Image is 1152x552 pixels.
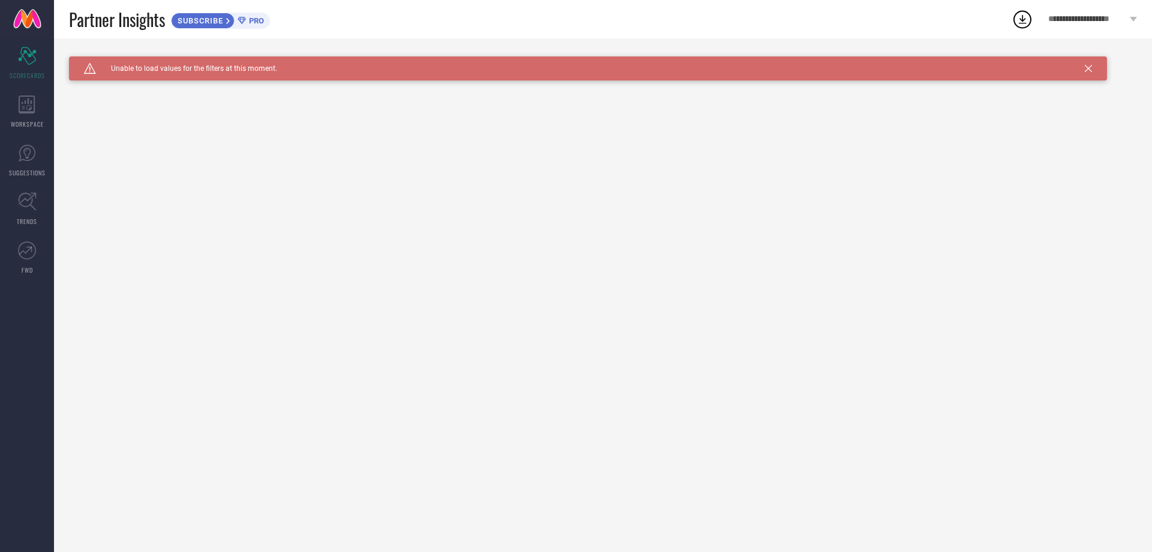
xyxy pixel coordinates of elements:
a: SUBSCRIBEPRO [171,10,270,29]
div: Unable to load filters at this moment. Please try later. [69,56,1137,66]
span: SUBSCRIBE [172,16,226,25]
span: Partner Insights [69,7,165,32]
span: SCORECARDS [10,71,45,80]
span: WORKSPACE [11,120,44,129]
span: TRENDS [17,217,37,226]
div: Open download list [1012,8,1033,30]
span: SUGGESTIONS [9,168,46,177]
span: PRO [246,16,264,25]
span: Unable to load values for the filters at this moment. [96,64,277,73]
span: FWD [22,265,33,274]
